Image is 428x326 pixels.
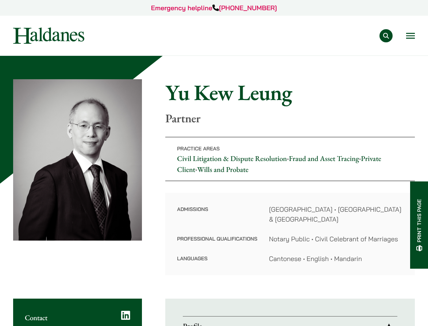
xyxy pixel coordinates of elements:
p: Partner [165,111,415,125]
span: Practice Areas [177,145,220,152]
button: Open menu [406,33,415,39]
a: Fraud and Asset Tracing [289,154,359,163]
a: LinkedIn [121,310,130,321]
dt: Professional Qualifications [177,234,257,254]
dd: Notary Public • Civil Celebrant of Marriages [269,234,403,244]
a: Emergency helpline[PHONE_NUMBER] [151,4,277,12]
h2: Contact [25,313,130,322]
dt: Languages [177,254,257,264]
a: Civil Litigation & Dispute Resolution [177,154,287,163]
dd: Cantonese • English • Mandarin [269,254,403,264]
h1: Yu Kew Leung [165,79,415,106]
dd: [GEOGRAPHIC_DATA] • [GEOGRAPHIC_DATA] & [GEOGRAPHIC_DATA] [269,204,403,224]
button: Search [379,29,393,42]
p: • • • [165,137,415,181]
dt: Admissions [177,204,257,234]
a: Wills and Probate [197,165,248,174]
img: Logo of Haldanes [13,27,84,44]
